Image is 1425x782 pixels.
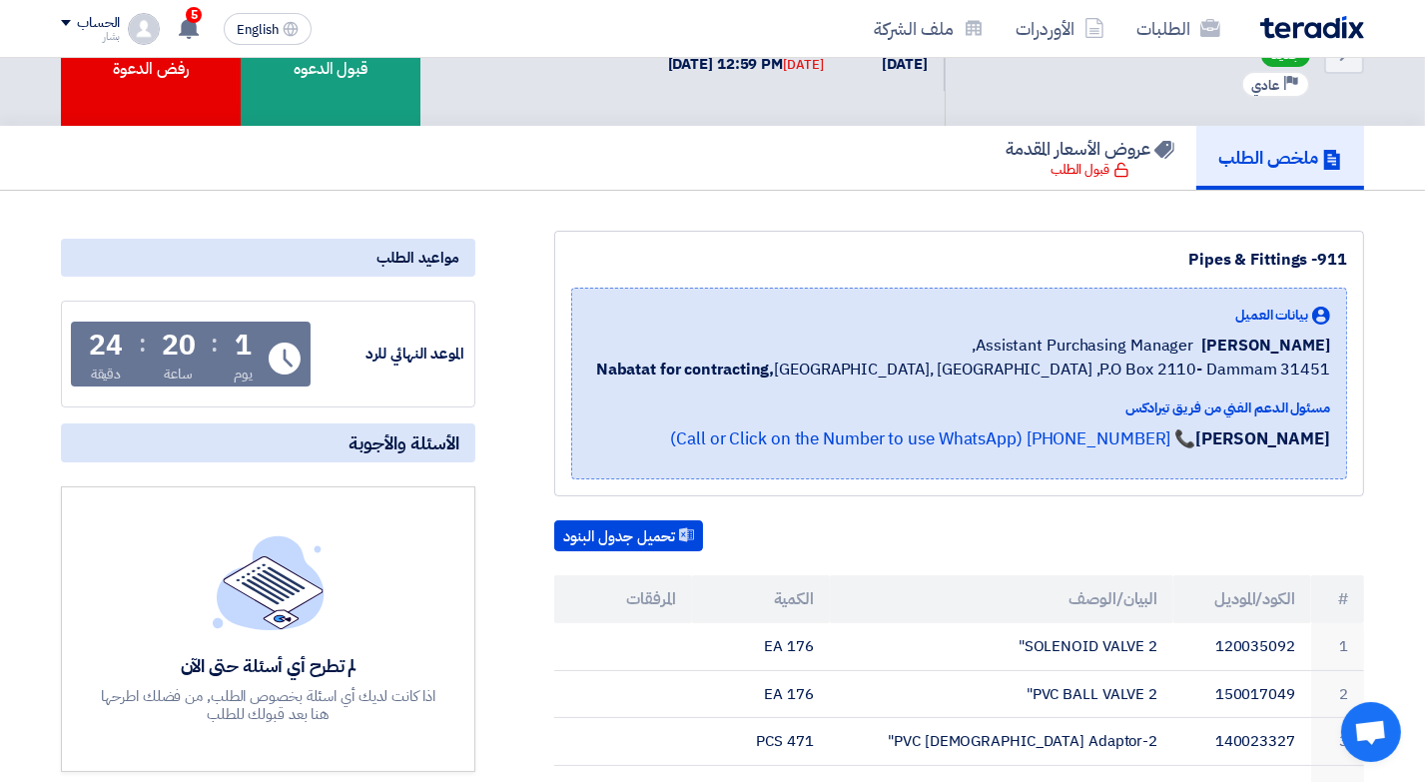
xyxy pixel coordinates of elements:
[1120,5,1236,52] a: الطلبات
[1260,16,1364,39] img: Teradix logo
[213,535,325,629] img: empty_state_list.svg
[692,623,830,670] td: 176 EA
[1311,623,1364,670] td: 1
[571,248,1347,272] div: Pipes & Fittings -911
[1235,305,1308,326] span: بيانات العميل
[972,334,1193,358] span: Assistant Purchasing Manager,
[91,364,122,385] div: دقيقة
[99,654,438,677] div: لم تطرح أي أسئلة حتى الآن
[1051,160,1129,180] div: قبول الطلب
[349,431,459,454] span: الأسئلة والأجوبة
[1311,718,1364,766] td: 3
[1173,623,1311,670] td: 120035092
[1251,76,1279,95] span: عادي
[128,13,160,45] img: profile_test.png
[237,23,279,37] span: English
[596,397,1330,418] div: مسئول الدعم الفني من فريق تيرادكس
[830,718,1174,766] td: PVC [DEMOGRAPHIC_DATA] Adaptor-2"
[596,358,775,382] b: Nabatat for contracting,
[984,126,1196,190] a: عروض الأسعار المقدمة قبول الطلب
[224,13,312,45] button: English
[830,670,1174,718] td: PVC BALL VALVE 2"
[1311,670,1364,718] td: 2
[670,426,1195,451] a: 📞 [PHONE_NUMBER] (Call or Click on the Number to use WhatsApp)
[830,575,1174,623] th: البيان/الوصف
[164,364,193,385] div: ساعة
[77,15,120,32] div: الحساب
[315,343,464,366] div: الموعد النهائي للرد
[1201,334,1330,358] span: [PERSON_NAME]
[692,718,830,766] td: 471 PCS
[830,623,1174,670] td: SOLENOID VALVE 2"
[1173,575,1311,623] th: الكود/الموديل
[61,31,120,42] div: بشار
[1000,5,1120,52] a: الأوردرات
[692,575,830,623] th: الكمية
[1218,146,1342,169] h5: ملخص الطلب
[668,53,824,76] div: [DATE] 12:59 PM
[1311,575,1364,623] th: #
[99,687,438,723] div: اذا كانت لديك أي اسئلة بخصوص الطلب, من فضلك اطرحها هنا بعد قبولك للطلب
[186,7,202,23] span: 5
[162,332,196,360] div: 20
[783,55,823,75] div: [DATE]
[1195,426,1330,451] strong: [PERSON_NAME]
[1341,702,1401,762] div: Open chat
[139,326,146,362] div: :
[235,332,252,360] div: 1
[89,332,123,360] div: 24
[856,53,928,76] div: [DATE]
[554,575,692,623] th: المرفقات
[554,520,703,552] button: تحميل جدول البنود
[1173,670,1311,718] td: 150017049
[858,5,1000,52] a: ملف الشركة
[61,239,475,277] div: مواعيد الطلب
[211,326,218,362] div: :
[1196,126,1364,190] a: ملخص الطلب
[596,358,1330,382] span: [GEOGRAPHIC_DATA], [GEOGRAPHIC_DATA] ,P.O Box 2110- Dammam 31451
[1173,718,1311,766] td: 140023327
[1006,137,1174,160] h5: عروض الأسعار المقدمة
[692,670,830,718] td: 176 EA
[234,364,253,385] div: يوم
